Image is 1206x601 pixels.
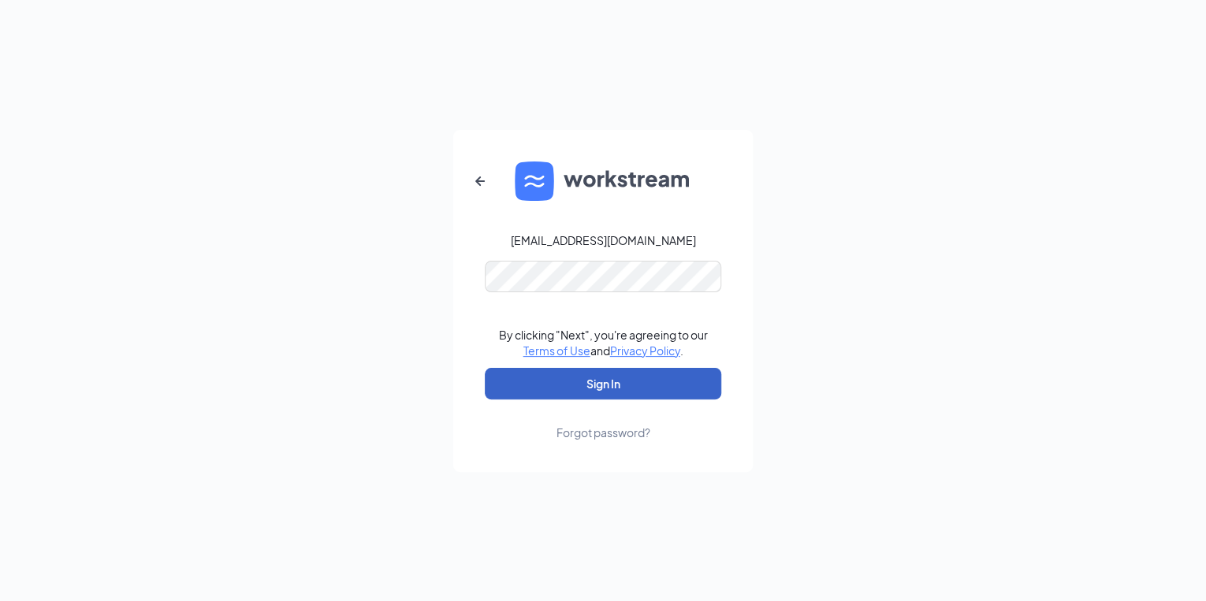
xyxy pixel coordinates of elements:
[511,232,696,248] div: [EMAIL_ADDRESS][DOMAIN_NAME]
[485,368,721,399] button: Sign In
[515,161,691,201] img: WS logo and Workstream text
[523,343,590,358] a: Terms of Use
[499,327,708,358] div: By clicking "Next", you're agreeing to our and .
[471,172,489,191] svg: ArrowLeftNew
[556,425,650,440] div: Forgot password?
[556,399,650,440] a: Forgot password?
[610,343,680,358] a: Privacy Policy
[461,162,499,200] button: ArrowLeftNew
